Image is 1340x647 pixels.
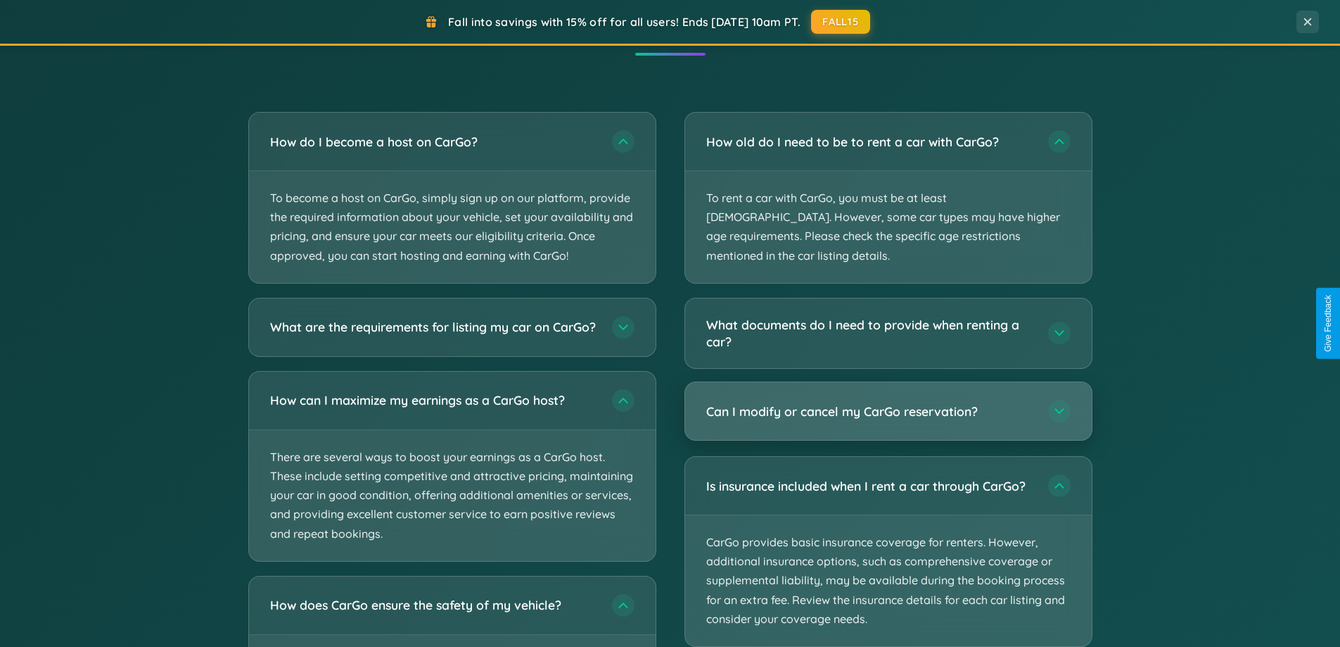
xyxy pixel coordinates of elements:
[706,403,1034,420] h3: Can I modify or cancel my CarGo reservation?
[811,10,870,34] button: FALL15
[706,477,1034,495] h3: Is insurance included when I rent a car through CarGo?
[706,316,1034,351] h3: What documents do I need to provide when renting a car?
[270,133,598,151] h3: How do I become a host on CarGo?
[685,515,1092,646] p: CarGo provides basic insurance coverage for renters. However, additional insurance options, such ...
[448,15,800,29] span: Fall into savings with 15% off for all users! Ends [DATE] 10am PT.
[706,133,1034,151] h3: How old do I need to be to rent a car with CarGo?
[249,430,656,561] p: There are several ways to boost your earnings as a CarGo host. These include setting competitive ...
[270,318,598,336] h3: What are the requirements for listing my car on CarGo?
[1323,295,1333,352] div: Give Feedback
[270,596,598,614] h3: How does CarGo ensure the safety of my vehicle?
[270,391,598,409] h3: How can I maximize my earnings as a CarGo host?
[249,171,656,283] p: To become a host on CarGo, simply sign up on our platform, provide the required information about...
[685,171,1092,283] p: To rent a car with CarGo, you must be at least [DEMOGRAPHIC_DATA]. However, some car types may ha...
